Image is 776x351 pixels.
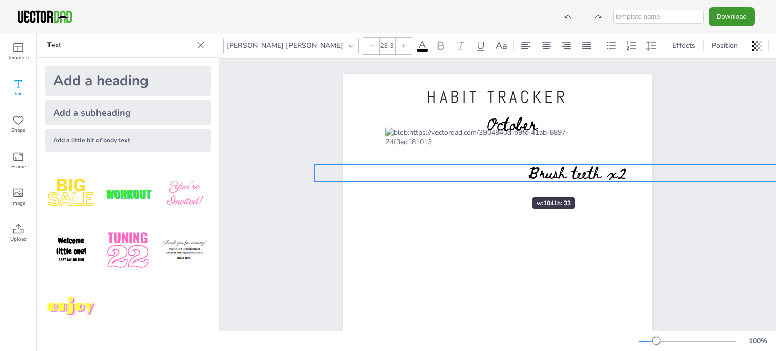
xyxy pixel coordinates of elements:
[102,224,154,277] img: 1B4LbXY.png
[613,10,704,24] input: template name
[16,9,73,24] img: VectorDad-1.png
[670,41,697,51] span: Effects
[158,168,211,220] img: BBMXfK6.png
[528,159,627,185] span: Brush teeth x2
[45,100,211,125] div: Add a subheading
[45,168,98,220] img: style1.png
[11,199,25,207] span: Image
[102,168,154,220] img: XdJCRjX.png
[746,336,770,346] div: 100 %
[14,90,23,98] span: Text
[709,7,755,26] button: Download
[158,224,211,277] img: K4iXMrW.png
[45,281,98,333] img: M7yqmqo.png
[45,66,211,96] div: Add a heading
[487,109,538,137] span: October
[710,41,740,51] span: Position
[45,129,211,152] div: Add a little bit of body text
[532,197,575,209] div: w: 1041 h: 33
[45,224,98,277] img: GNLDUe7.png
[11,126,25,134] span: Shape
[427,86,568,108] span: HABIT TRACKER
[8,54,29,62] span: Template
[47,33,192,58] p: Text
[225,39,345,53] div: [PERSON_NAME] [PERSON_NAME]
[10,235,27,243] span: Upload
[11,163,26,171] span: Frame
